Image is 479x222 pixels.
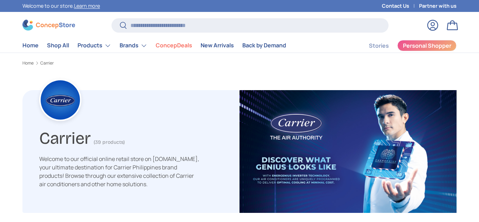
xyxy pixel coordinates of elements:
[47,39,69,52] a: Shop All
[403,43,451,48] span: Personal Shopper
[419,2,457,10] a: Partner with us
[39,126,91,148] h1: Carrier
[77,39,111,53] a: Products
[352,39,457,53] nav: Secondary
[22,61,34,65] a: Home
[94,139,125,145] span: (39 products)
[239,90,457,213] img: carrier-banner-image-concepstore
[156,39,192,52] a: ConcepDeals
[201,39,234,52] a: New Arrivals
[369,39,389,53] a: Stories
[382,2,419,10] a: Contact Us
[22,60,457,66] nav: Breadcrumbs
[120,39,147,53] a: Brands
[74,2,100,9] a: Learn more
[40,61,54,65] a: Carrier
[22,20,75,31] img: ConcepStore
[73,39,115,53] summary: Products
[22,39,39,52] a: Home
[22,2,100,10] p: Welcome to our store.
[115,39,151,53] summary: Brands
[22,39,286,53] nav: Primary
[39,155,200,188] p: Welcome to our official online retail store on [DOMAIN_NAME], your ultimate destination for Carri...
[397,40,457,51] a: Personal Shopper
[242,39,286,52] a: Back by Demand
